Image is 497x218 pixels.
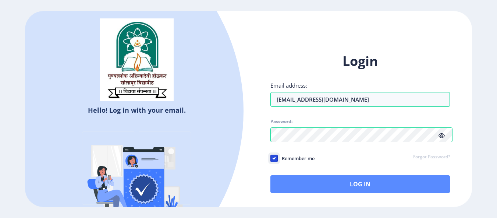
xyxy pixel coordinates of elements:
[270,175,450,193] button: Log In
[278,154,315,163] span: Remember me
[466,185,491,212] iframe: Chat
[270,52,450,70] h1: Login
[270,119,292,124] label: Password:
[270,92,450,107] input: Email address
[270,82,307,89] label: Email address:
[100,18,174,102] img: sulogo.png
[413,154,450,161] a: Forgot Password?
